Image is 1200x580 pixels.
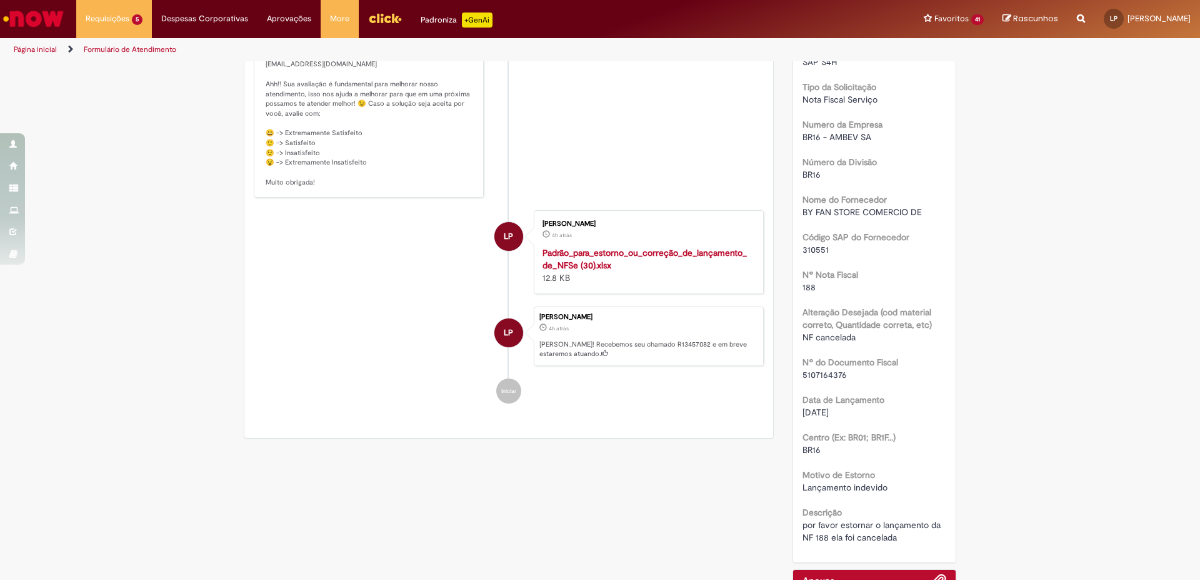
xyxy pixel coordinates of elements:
span: [DATE] [802,407,829,418]
span: BY FAN STORE COMERCIO DE [802,206,922,218]
span: BR16 [802,444,821,455]
a: Formulário de Atendimento [84,44,176,54]
span: Favoritos [934,13,969,25]
span: LP [504,221,513,252]
span: 5 [132,14,142,25]
b: Tipo da Solicitação [802,81,876,93]
a: Padrão_para_estorno_ou_correção_de_lançamento_de_NFSe (30).xlsx [542,247,747,271]
time: 28/08/2025 11:18:19 [552,231,572,239]
img: click_logo_yellow_360x200.png [368,9,402,28]
span: LP [1110,14,1117,23]
div: Padroniza [421,13,492,28]
ul: Trilhas de página [9,38,791,61]
span: Lançamento indevido [802,482,887,493]
div: [PERSON_NAME] [542,220,751,228]
span: BR16 - AMBEV SA [802,131,871,143]
a: Página inicial [14,44,57,54]
b: Nome do Fornecedor [802,194,887,205]
span: 4h atrás [552,231,572,239]
div: 12.8 KB [542,247,751,284]
img: ServiceNow [1,6,66,31]
b: Motivo de Estorno [802,469,875,481]
span: 4h atrás [549,325,569,332]
span: Despesas Corporativas [161,13,248,25]
b: Centro (Ex: BR01; BR1F...) [802,432,896,443]
span: 5107164376 [802,369,847,380]
b: Data de Lançamento [802,394,884,405]
p: +GenAi [462,13,492,28]
span: [PERSON_NAME] [1127,13,1191,24]
time: 28/08/2025 11:18:44 [549,325,569,332]
span: BR16 [802,169,821,180]
span: 310551 [802,244,829,255]
b: Descrição [802,507,842,518]
b: Código SAP do Fornecedor [802,231,909,243]
span: SAP S4H [802,56,837,68]
b: Numero da Empresa [802,119,882,130]
li: Luis Guilherme Marques Do Prado [254,307,764,367]
a: Rascunhos [1002,13,1058,25]
span: Nota Fiscal Serviço [802,94,877,105]
div: [PERSON_NAME] [539,313,757,321]
span: Aprovações [267,13,311,25]
div: Luis Guilherme Marques Do Prado [494,222,523,251]
div: Luis Guilherme Marques Do Prado [494,318,523,347]
span: NF cancelada [802,332,856,343]
span: Requisições [86,13,129,25]
span: Rascunhos [1013,13,1058,24]
b: Número da Divisão [802,156,877,168]
b: Alteração Desejada (cod material correto, Quantidade correta, etc) [802,307,932,330]
b: Nº do Documento Fiscal [802,357,898,368]
span: por favor estornar o lançamento da NF 188 ela foi cancelada [802,519,943,543]
span: LP [504,318,513,348]
b: Nº Nota Fiscal [802,269,858,280]
span: 41 [971,14,984,25]
span: 188 [802,282,816,293]
p: [PERSON_NAME]! Recebemos seu chamado R13457082 e em breve estaremos atuando. [539,340,757,359]
span: More [330,13,349,25]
